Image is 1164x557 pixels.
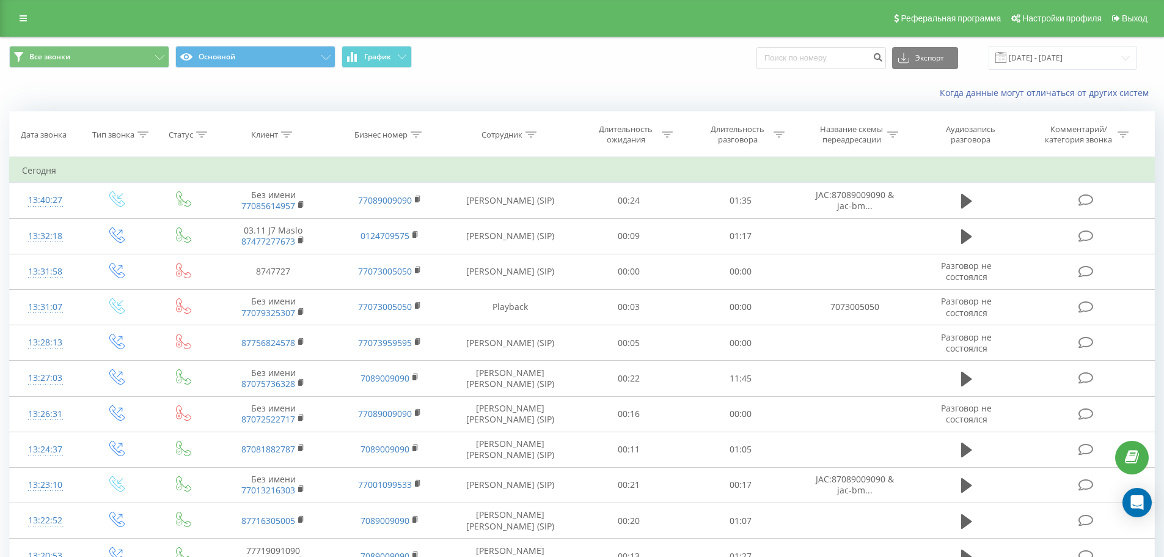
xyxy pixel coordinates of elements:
span: Настройки профиля [1022,13,1102,23]
a: 87756824578 [241,337,295,349]
span: Разговор не состоялся [941,402,992,425]
a: 77001099533 [358,479,412,490]
a: 77085614957 [241,200,295,212]
div: Клиент [251,130,278,140]
a: 77089009090 [358,194,412,206]
td: [PERSON_NAME] [PERSON_NAME] (SIP) [448,432,573,467]
a: 77073005050 [358,301,412,312]
a: 87477277673 [241,235,295,247]
td: 01:35 [685,183,797,218]
td: 00:00 [573,254,685,289]
a: 77013216303 [241,484,295,496]
td: 00:03 [573,289,685,325]
td: Без имени [215,361,331,396]
td: Без имени [215,183,331,218]
a: 7089009090 [361,515,409,526]
td: 01:05 [685,432,797,467]
td: 11:45 [685,361,797,396]
td: Playback [448,289,573,325]
div: 13:26:31 [22,402,69,426]
td: 00:22 [573,361,685,396]
div: Комментарий/категория звонка [1043,124,1115,145]
div: Длительность ожидания [593,124,659,145]
td: [PERSON_NAME] (SIP) [448,467,573,503]
span: Разговор не состоялся [941,331,992,354]
span: JAC:87089009090 & jac-bm... [816,473,894,496]
td: 00:21 [573,467,685,503]
td: [PERSON_NAME] (SIP) [448,254,573,289]
td: 00:09 [573,218,685,254]
td: 00:17 [685,467,797,503]
td: 8747727 [215,254,331,289]
td: 00:20 [573,503,685,539]
div: 13:27:03 [22,366,69,390]
button: График [342,46,412,68]
div: Сотрудник [481,130,522,140]
span: Разговор не состоялся [941,295,992,318]
td: [PERSON_NAME] (SIP) [448,218,573,254]
a: 87081882787 [241,443,295,455]
td: Без имени [215,396,331,432]
a: 77073005050 [358,265,412,277]
div: 13:24:37 [22,438,69,462]
td: [PERSON_NAME] [PERSON_NAME] (SIP) [448,361,573,396]
a: 87075736328 [241,378,295,389]
span: Все звонки [29,52,70,62]
button: Все звонки [9,46,169,68]
td: 00:05 [573,325,685,361]
td: [PERSON_NAME] (SIP) [448,183,573,218]
span: График [364,53,391,61]
td: 00:00 [685,325,797,361]
td: Без имени [215,289,331,325]
div: Open Intercom Messenger [1122,488,1152,517]
div: 13:40:27 [22,188,69,212]
div: Тип звонка [92,130,134,140]
div: 13:28:13 [22,331,69,355]
span: JAC:87089009090 & jac-bm... [816,189,894,212]
a: 77079325307 [241,307,295,319]
td: 00:00 [685,289,797,325]
div: 13:22:52 [22,509,69,533]
span: Реферальная программа [901,13,1001,23]
td: 00:16 [573,396,685,432]
div: Статус [169,130,193,140]
button: Основной [175,46,335,68]
td: 00:11 [573,432,685,467]
td: 00:24 [573,183,685,218]
div: 13:23:10 [22,473,69,497]
div: 13:32:18 [22,224,69,248]
td: 01:07 [685,503,797,539]
span: Выход [1122,13,1148,23]
td: [PERSON_NAME] (SIP) [448,325,573,361]
a: 0124709575 [361,230,409,242]
span: Разговор не состоялся [941,260,992,282]
div: 13:31:58 [22,260,69,284]
a: Когда данные могут отличаться от других систем [940,87,1155,98]
div: Дата звонка [21,130,67,140]
div: Длительность разговора [705,124,771,145]
a: 7089009090 [361,443,409,455]
a: 77073959595 [358,337,412,349]
td: 01:17 [685,218,797,254]
div: 13:31:07 [22,295,69,319]
a: 87716305005 [241,515,295,526]
td: [PERSON_NAME] [PERSON_NAME] (SIP) [448,396,573,432]
a: 87072522717 [241,413,295,425]
td: Без имени [215,467,331,503]
td: 00:00 [685,396,797,432]
a: 7089009090 [361,372,409,384]
div: Бизнес номер [354,130,408,140]
div: Аудиозапись разговора [931,124,1010,145]
button: Экспорт [892,47,958,69]
td: 03.11 J7 Maslo [215,218,331,254]
td: 00:00 [685,254,797,289]
td: 7073005050 [796,289,912,325]
td: Сегодня [10,158,1155,183]
td: [PERSON_NAME] [PERSON_NAME] (SIP) [448,503,573,539]
div: Название схемы переадресации [819,124,884,145]
input: Поиск по номеру [756,47,886,69]
a: 77089009090 [358,408,412,419]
